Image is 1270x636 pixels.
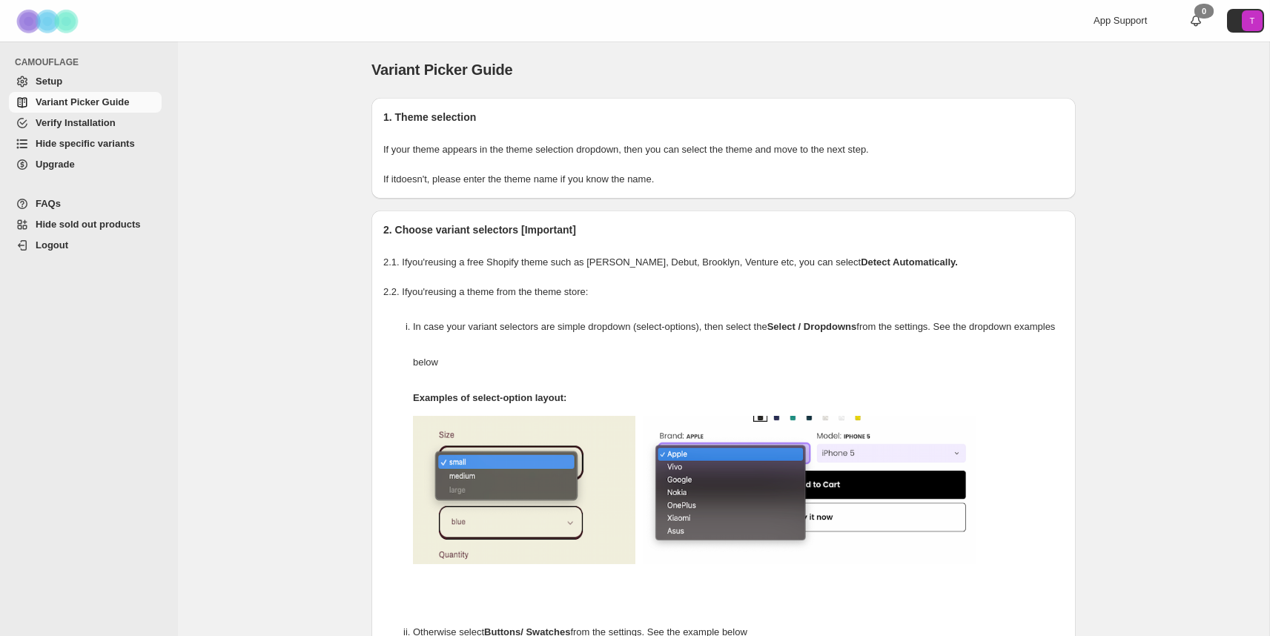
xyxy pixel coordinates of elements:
[9,235,162,256] a: Logout
[15,56,168,68] span: CAMOUFLAGE
[1250,16,1255,25] text: T
[9,214,162,235] a: Hide sold out products
[9,154,162,175] a: Upgrade
[9,113,162,133] a: Verify Installation
[383,110,1064,125] h2: 1. Theme selection
[36,198,61,209] span: FAQs
[383,222,1064,237] h2: 2. Choose variant selectors [Important]
[413,309,1064,380] p: In case your variant selectors are simple dropdown (select-options), then select the from the set...
[1242,10,1263,31] span: Avatar with initials T
[9,193,162,214] a: FAQs
[1227,9,1264,33] button: Avatar with initials T
[371,62,513,78] span: Variant Picker Guide
[9,71,162,92] a: Setup
[36,76,62,87] span: Setup
[36,239,68,251] span: Logout
[36,117,116,128] span: Verify Installation
[413,416,635,564] img: camouflage-select-options
[767,321,857,332] strong: Select / Dropdowns
[36,138,135,149] span: Hide specific variants
[36,219,141,230] span: Hide sold out products
[383,285,1064,299] p: 2.2. If you're using a theme from the theme store:
[1188,13,1203,28] a: 0
[1094,15,1147,26] span: App Support
[36,96,129,107] span: Variant Picker Guide
[12,1,86,42] img: Camouflage
[9,92,162,113] a: Variant Picker Guide
[383,142,1064,157] p: If your theme appears in the theme selection dropdown, then you can select the theme and move to ...
[383,255,1064,270] p: 2.1. If you're using a free Shopify theme such as [PERSON_NAME], Debut, Brooklyn, Venture etc, yo...
[36,159,75,170] span: Upgrade
[1194,4,1214,19] div: 0
[383,172,1064,187] p: If it doesn't , please enter the theme name if you know the name.
[861,256,958,268] strong: Detect Automatically.
[413,392,566,403] strong: Examples of select-option layout:
[643,416,976,564] img: camouflage-select-options-2
[9,133,162,154] a: Hide specific variants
